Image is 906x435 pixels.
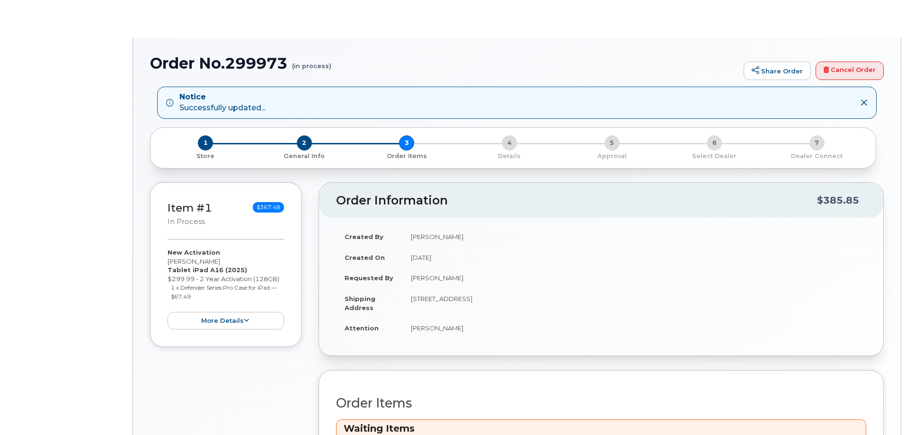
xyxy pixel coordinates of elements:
div: $385.85 [817,191,859,209]
a: 2 General Info [253,151,356,160]
strong: Requested By [345,274,393,282]
div: Successfully updated... [179,92,266,114]
span: 1 [198,135,213,151]
span: 2 [297,135,312,151]
small: 1 x Defender Series Pro Case for iPad — $67.49 [171,284,277,300]
td: [PERSON_NAME] [402,226,866,247]
a: Cancel Order [816,62,884,80]
td: [PERSON_NAME] [402,267,866,288]
strong: Attention [345,324,379,332]
strong: Tablet iPad A16 (2025) [168,266,247,274]
p: General Info [257,152,352,160]
a: Share Order [744,62,811,80]
p: Store [162,152,249,160]
strong: Notice [179,92,266,103]
button: more details [168,312,284,329]
h2: Order Information [336,194,817,207]
strong: Shipping Address [345,295,375,311]
a: Item #1 [168,201,212,214]
h2: Order Items [336,396,866,410]
strong: New Activation [168,249,220,256]
h3: Waiting Items [344,422,859,435]
td: [DATE] [402,247,866,268]
span: $367.48 [253,202,284,213]
div: [PERSON_NAME] $299.99 - 2 Year Activation (128GB) [168,248,284,329]
small: (in process) [292,55,331,70]
a: 1 Store [158,151,253,160]
h1: Order No.299973 [150,55,739,71]
td: [STREET_ADDRESS] [402,288,866,318]
strong: Created On [345,254,385,261]
strong: Created By [345,233,383,240]
small: in process [168,217,205,226]
td: [PERSON_NAME] [402,318,866,338]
